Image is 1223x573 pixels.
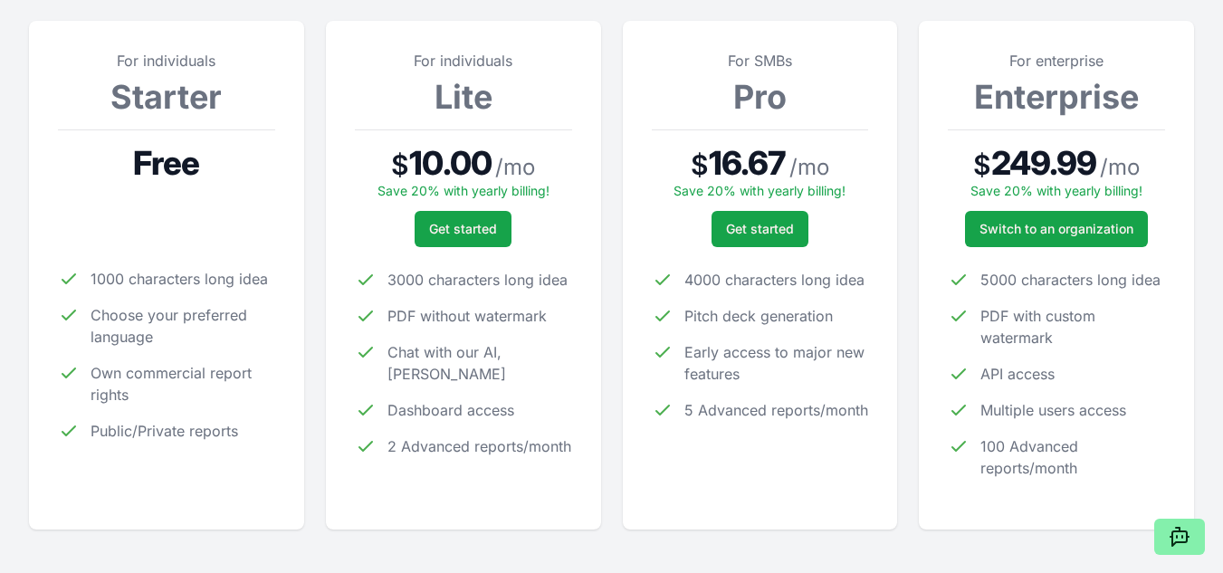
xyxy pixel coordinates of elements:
[1100,153,1140,182] span: / mo
[387,341,572,385] span: Chat with our AI, [PERSON_NAME]
[58,79,275,115] h3: Starter
[712,211,808,247] button: Get started
[726,220,794,238] span: Get started
[980,363,1055,385] span: API access
[409,145,492,181] span: 10.00
[91,362,275,406] span: Own commercial report rights
[133,145,199,181] span: Free
[980,269,1161,291] span: 5000 characters long idea
[387,435,571,457] span: 2 Advanced reports/month
[58,50,275,72] p: For individuals
[709,145,787,181] span: 16.67
[415,211,511,247] button: Get started
[965,211,1148,247] a: Switch to an organization
[684,269,865,291] span: 4000 characters long idea
[684,341,869,385] span: Early access to major new features
[391,148,409,181] span: $
[980,399,1126,421] span: Multiple users access
[387,305,547,327] span: PDF without watermark
[91,268,268,290] span: 1000 characters long idea
[652,79,869,115] h3: Pro
[948,50,1165,72] p: For enterprise
[948,79,1165,115] h3: Enterprise
[495,153,535,182] span: / mo
[387,269,568,291] span: 3000 characters long idea
[970,183,1142,198] span: Save 20% with yearly billing!
[429,220,497,238] span: Get started
[973,148,991,181] span: $
[674,183,846,198] span: Save 20% with yearly billing!
[355,79,572,115] h3: Lite
[980,435,1165,479] span: 100 Advanced reports/month
[91,304,275,348] span: Choose your preferred language
[355,50,572,72] p: For individuals
[980,305,1165,349] span: PDF with custom watermark
[991,145,1097,181] span: 249.99
[684,399,868,421] span: 5 Advanced reports/month
[691,148,709,181] span: $
[91,420,238,442] span: Public/Private reports
[789,153,829,182] span: / mo
[684,305,833,327] span: Pitch deck generation
[652,50,869,72] p: For SMBs
[377,183,549,198] span: Save 20% with yearly billing!
[387,399,514,421] span: Dashboard access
